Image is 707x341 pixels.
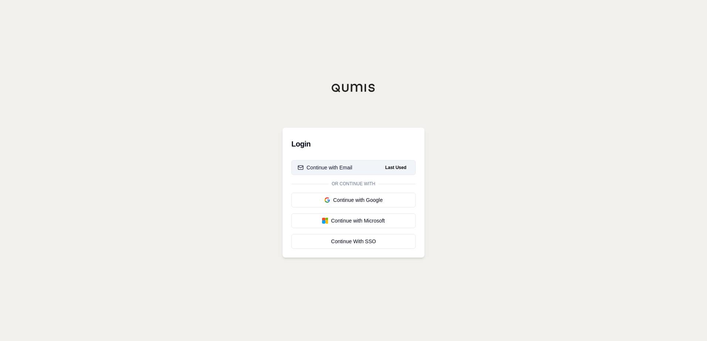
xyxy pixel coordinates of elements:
span: Last Used [382,163,409,172]
a: Continue With SSO [291,234,416,249]
span: Or continue with [329,181,378,187]
div: Continue With SSO [298,238,409,245]
div: Continue with Google [298,196,409,204]
div: Continue with Microsoft [298,217,409,224]
button: Continue with Google [291,193,416,207]
div: Continue with Email [298,164,352,171]
button: Continue with EmailLast Used [291,160,416,175]
img: Qumis [331,83,376,92]
button: Continue with Microsoft [291,213,416,228]
h3: Login [291,137,416,151]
